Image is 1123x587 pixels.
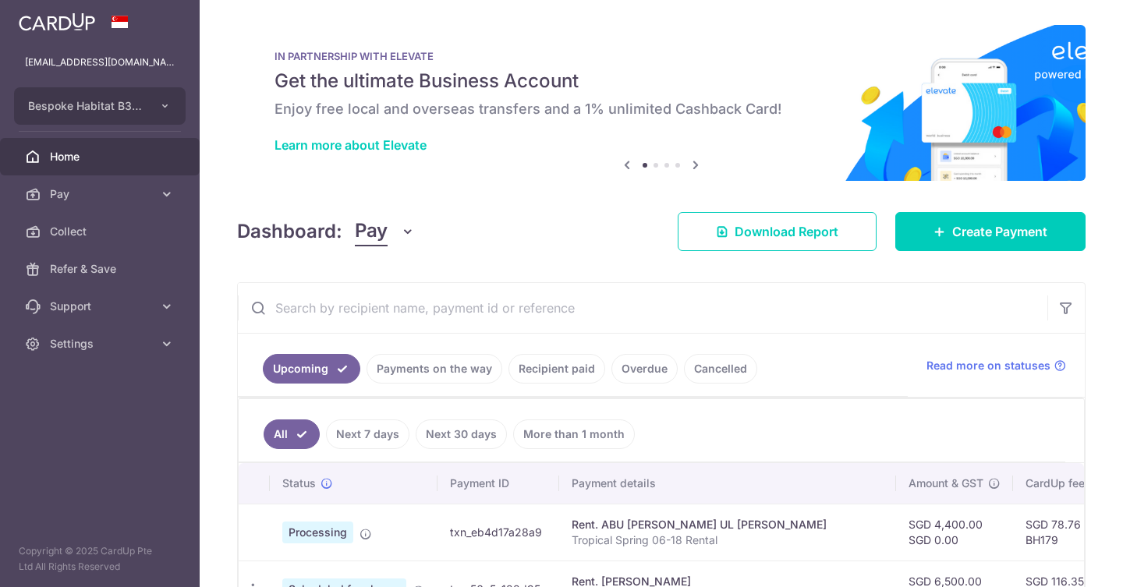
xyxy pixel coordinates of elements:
[926,358,1050,373] span: Read more on statuses
[559,463,896,504] th: Payment details
[508,354,605,384] a: Recipient paid
[1013,504,1114,560] td: SGD 78.76 BH179
[282,522,353,543] span: Processing
[326,419,409,449] a: Next 7 days
[50,224,153,239] span: Collect
[238,283,1047,333] input: Search by recipient name, payment id or reference
[275,137,427,153] a: Learn more about Elevate
[367,354,502,384] a: Payments on the way
[678,212,877,251] a: Download Report
[19,12,95,31] img: CardUp
[28,98,143,114] span: Bespoke Habitat B39CS Pte Ltd
[895,212,1086,251] a: Create Payment
[926,358,1066,373] a: Read more on statuses
[1026,476,1085,491] span: CardUp fee
[50,186,153,202] span: Pay
[909,476,983,491] span: Amount & GST
[416,419,507,449] a: Next 30 days
[237,25,1086,181] img: Renovation banner
[50,336,153,352] span: Settings
[438,463,559,504] th: Payment ID
[572,532,884,548] p: Tropical Spring 06-18 Rental
[684,354,757,384] a: Cancelled
[952,222,1047,241] span: Create Payment
[275,100,1048,118] h6: Enjoy free local and overseas transfers and a 1% unlimited Cashback Card!
[263,354,360,384] a: Upcoming
[513,419,635,449] a: More than 1 month
[355,217,388,246] span: Pay
[355,217,415,246] button: Pay
[896,504,1013,560] td: SGD 4,400.00 SGD 0.00
[275,69,1048,94] h5: Get the ultimate Business Account
[50,299,153,314] span: Support
[572,517,884,532] div: Rent. ABU [PERSON_NAME] UL [PERSON_NAME]
[611,354,678,384] a: Overdue
[14,87,186,125] button: Bespoke Habitat B39CS Pte Ltd
[237,217,342,246] h4: Dashboard:
[275,50,1048,62] p: IN PARTNERSHIP WITH ELEVATE
[735,222,838,241] span: Download Report
[438,504,559,560] td: txn_eb4d17a28a9
[50,261,153,277] span: Refer & Save
[264,419,320,449] a: All
[25,55,175,70] p: [EMAIL_ADDRESS][DOMAIN_NAME]
[282,476,316,491] span: Status
[50,149,153,164] span: Home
